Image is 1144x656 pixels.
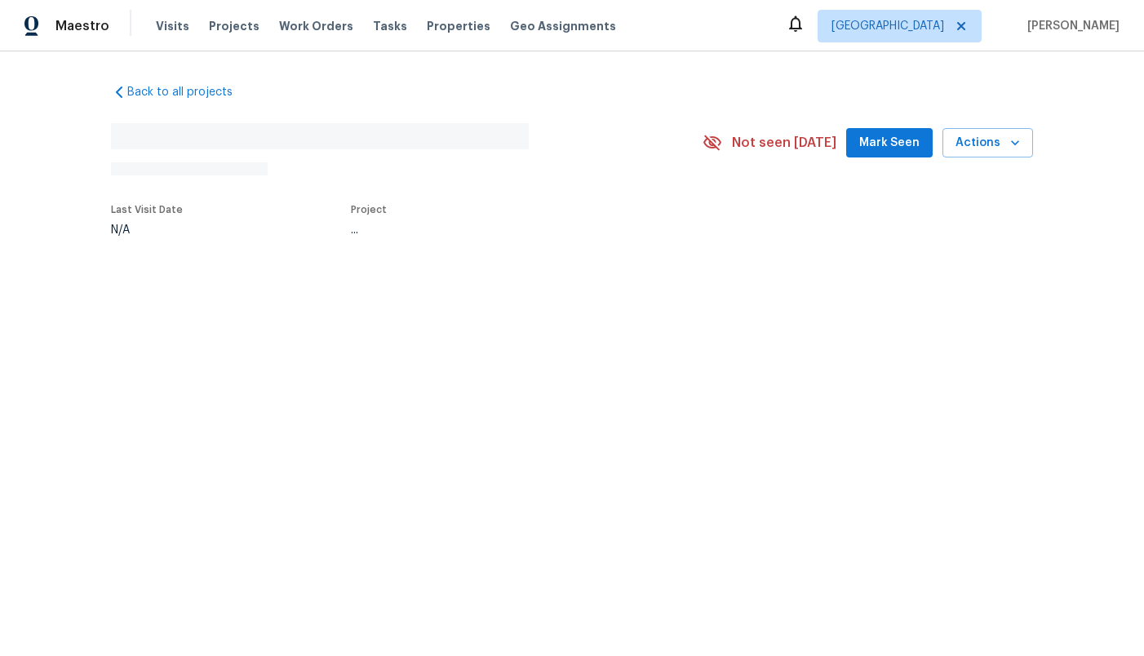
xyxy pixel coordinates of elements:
button: Mark Seen [846,128,933,158]
span: Projects [209,18,259,34]
span: Geo Assignments [510,18,616,34]
span: Project [351,205,387,215]
span: Tasks [373,20,407,32]
span: Maestro [55,18,109,34]
span: Properties [427,18,490,34]
a: Back to all projects [111,84,268,100]
div: ... [351,224,664,236]
span: Last Visit Date [111,205,183,215]
span: Work Orders [279,18,353,34]
button: Actions [942,128,1033,158]
span: Mark Seen [859,133,920,153]
span: [PERSON_NAME] [1021,18,1120,34]
span: Actions [956,133,1020,153]
span: Not seen [DATE] [732,135,836,151]
span: Visits [156,18,189,34]
span: [GEOGRAPHIC_DATA] [831,18,944,34]
div: N/A [111,224,183,236]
